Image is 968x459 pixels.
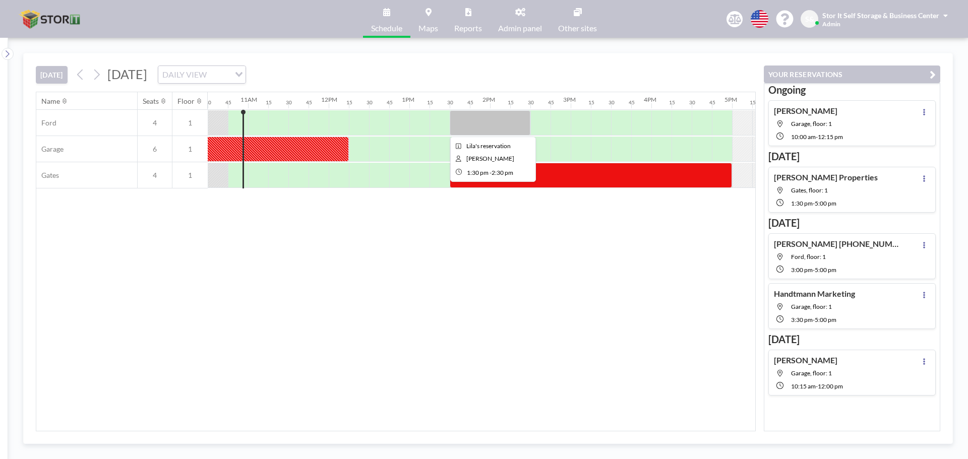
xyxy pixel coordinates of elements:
div: 30 [689,99,695,106]
span: Garage, floor: 1 [791,303,832,310]
div: 45 [548,99,554,106]
div: Seats [143,97,159,106]
span: 5:00 PM [815,266,836,274]
span: 5:00 PM [815,200,836,207]
div: 45 [225,99,231,106]
div: 15 [508,99,514,106]
div: 5PM [724,96,737,103]
span: Admin [822,20,840,28]
span: 1:30 PM [791,200,813,207]
div: 30 [367,99,373,106]
span: 5:00 PM [815,316,836,323]
span: [DATE] [107,67,147,82]
span: Ford, floor: 1 [791,253,826,260]
div: Name [41,97,60,106]
h4: [PERSON_NAME] Properties [774,172,878,182]
img: organization-logo [16,9,86,29]
span: 1 [172,171,208,180]
div: 15 [427,99,433,106]
span: Gates, floor: 1 [791,186,828,194]
h4: Handtmann Marketing [774,289,855,299]
div: 30 [447,99,453,106]
span: 12:15 PM [818,133,843,141]
div: 2PM [482,96,495,103]
span: - [813,200,815,207]
h3: [DATE] [768,217,936,229]
div: 30 [528,99,534,106]
span: Admin panel [498,24,542,32]
h4: [PERSON_NAME] [PHONE_NUMBER] [774,239,900,249]
div: 12PM [321,96,337,103]
span: 10:00 AM [791,133,816,141]
div: 15 [346,99,352,106]
div: 15 [266,99,272,106]
span: 1 [172,118,208,127]
div: 15 [669,99,675,106]
span: - [816,133,818,141]
span: Schedule [371,24,402,32]
div: 30 [205,99,211,106]
div: 15 [588,99,594,106]
div: 45 [387,99,393,106]
span: - [816,382,818,390]
span: S& [805,15,814,24]
div: 30 [286,99,292,106]
h4: [PERSON_NAME] [774,355,837,365]
div: 4PM [644,96,656,103]
span: Stor It Self Storage & Business Center [822,11,939,20]
span: 1:30 PM [467,169,489,176]
span: Garage, floor: 1 [791,120,832,127]
span: Maps [418,24,438,32]
div: Search for option [158,66,246,83]
span: 4 [138,171,172,180]
span: Ford [36,118,56,127]
span: Lila's reservation [466,142,511,150]
span: 3:30 PM [791,316,813,323]
h4: [PERSON_NAME] [774,106,837,116]
h3: [DATE] [768,333,936,346]
div: 15 [750,99,756,106]
div: Floor [177,97,195,106]
div: 45 [709,99,715,106]
span: 2:30 PM [492,169,513,176]
span: 12:00 PM [818,382,843,390]
span: Reports [454,24,482,32]
div: 11AM [240,96,257,103]
span: 1 [172,145,208,154]
span: Garage [36,145,64,154]
button: YOUR RESERVATIONS [764,65,940,83]
span: Other sites [558,24,597,32]
span: 3:00 PM [791,266,813,274]
div: 30 [609,99,615,106]
div: 3PM [563,96,576,103]
span: - [813,266,815,274]
span: DAILY VIEW [160,68,209,81]
span: 4 [138,118,172,127]
button: [DATE] [36,66,68,84]
div: 45 [306,99,312,106]
div: 1PM [402,96,414,103]
span: - [490,169,492,176]
span: Lila Townsend [466,155,514,162]
span: 6 [138,145,172,154]
span: Garage, floor: 1 [791,369,832,377]
div: 45 [629,99,635,106]
span: Gates [36,171,59,180]
input: Search for option [210,68,229,81]
h3: [DATE] [768,150,936,163]
div: 45 [467,99,473,106]
h3: Ongoing [768,84,936,96]
span: - [813,316,815,323]
span: 10:15 AM [791,382,816,390]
